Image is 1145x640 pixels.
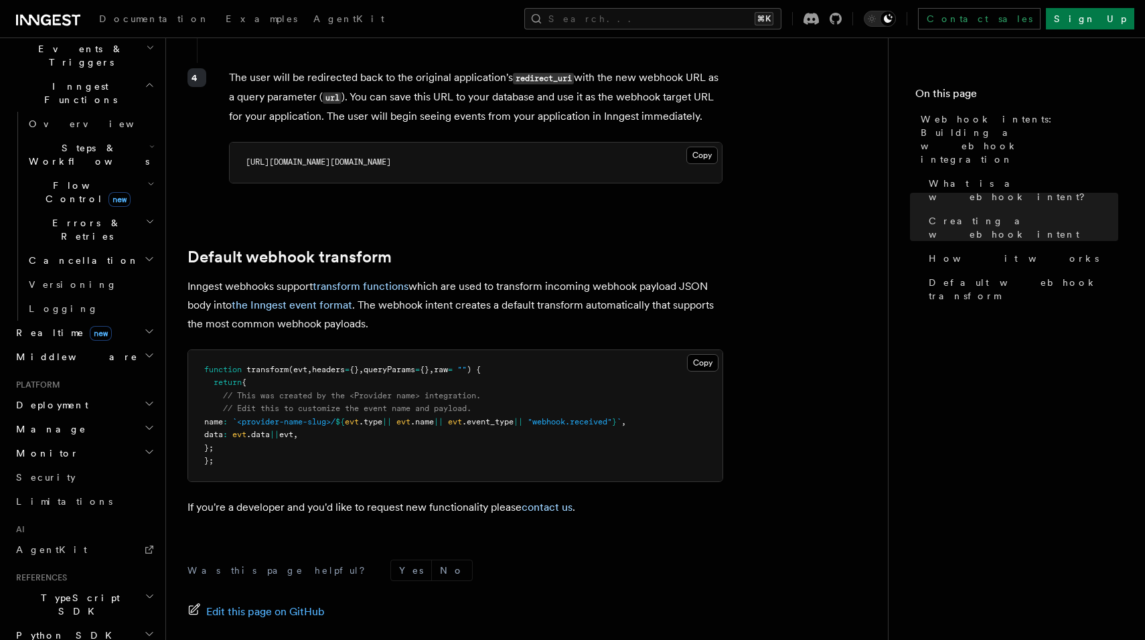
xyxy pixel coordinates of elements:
button: Middleware [11,345,157,369]
button: Yes [391,560,431,580]
span: Monitor [11,447,79,460]
span: References [11,572,67,583]
span: Errors & Retries [23,216,145,243]
button: Deployment [11,393,157,417]
a: Versioning [23,272,157,297]
span: What is a webhook intent? [929,177,1118,204]
span: function [204,365,242,374]
span: Webhook intents: Building a webhook integration [921,112,1118,166]
span: ) { [467,365,481,374]
button: Toggle dark mode [864,11,896,27]
span: Inngest Functions [11,80,145,106]
a: Default webhook transform [923,270,1118,308]
span: TypeScript SDK [11,591,145,618]
span: Platform [11,380,60,390]
span: AgentKit [16,544,87,555]
button: Copy [687,354,718,372]
button: Realtimenew [11,321,157,345]
button: Search...⌘K [524,8,781,29]
a: Contact sales [918,8,1041,29]
code: redirect_uri [513,73,574,84]
span: Logging [29,303,98,314]
span: AI [11,524,25,535]
span: Cancellation [23,254,139,267]
span: evt [232,430,246,439]
span: Steps & Workflows [23,141,149,168]
a: AgentKit [305,4,392,36]
span: "webhook.received" [528,417,612,426]
span: Manage [11,422,86,436]
span: ` [617,417,621,426]
span: Default webhook transform [929,276,1118,303]
span: Examples [226,13,297,24]
span: AgentKit [313,13,384,24]
button: Cancellation [23,248,157,272]
span: = [448,365,453,374]
a: What is a webhook intent? [923,171,1118,209]
div: Inngest Functions [11,112,157,321]
button: Monitor [11,441,157,465]
span: How it works [929,252,1099,265]
span: .type [359,417,382,426]
span: : [223,430,228,439]
span: .event_type [462,417,514,426]
div: 4 [187,68,206,87]
span: {} [350,365,359,374]
span: Limitations [16,496,112,507]
span: Overview [29,118,167,129]
span: queryParams [364,365,415,374]
span: .name [410,417,434,426]
button: Events & Triggers [11,37,157,74]
span: || [270,430,279,439]
button: Flow Controlnew [23,173,157,211]
a: AgentKit [11,538,157,562]
button: TypeScript SDK [11,586,157,623]
span: , [359,365,364,374]
span: Middleware [11,350,138,364]
code: url [323,92,341,104]
span: transform [246,365,289,374]
span: new [90,326,112,341]
a: Security [11,465,157,489]
span: raw [434,365,448,374]
a: How it works [923,246,1118,270]
a: Logging [23,297,157,321]
span: }; [204,443,214,453]
span: new [108,192,131,207]
a: Overview [23,112,157,136]
a: Edit this page on GitHub [187,603,325,621]
span: : [223,417,228,426]
span: , [429,365,434,374]
a: Documentation [91,4,218,36]
button: Copy [686,147,718,164]
span: headers [312,365,345,374]
span: Creating a webhook intent [929,214,1118,241]
a: Webhook intents: Building a webhook integration [915,107,1118,171]
span: evt [279,430,293,439]
span: evt [448,417,462,426]
button: Errors & Retries [23,211,157,248]
button: No [432,560,472,580]
span: Flow Control [23,179,147,206]
a: Creating a webhook intent [923,209,1118,246]
span: .data [246,430,270,439]
p: The user will be redirected back to the original application's with the new webhook URL as a quer... [229,68,722,126]
a: Default webhook transform [187,248,392,266]
span: "" [457,365,467,374]
span: // Edit this to customize the event name and payload. [223,404,471,413]
a: Sign Up [1046,8,1134,29]
button: Manage [11,417,157,441]
span: name [204,417,223,426]
span: `<provider-name-slug>/ [232,417,335,426]
span: , [293,430,298,439]
span: Deployment [11,398,88,412]
span: Versioning [29,279,117,290]
span: }; [204,456,214,465]
span: , [621,417,626,426]
button: Inngest Functions [11,74,157,112]
p: Inngest webhooks support which are used to transform incoming webhook payload JSON body into . Th... [187,277,723,333]
span: Events & Triggers [11,42,146,69]
span: Security [16,472,76,483]
span: { [242,378,246,387]
span: = [345,365,350,374]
